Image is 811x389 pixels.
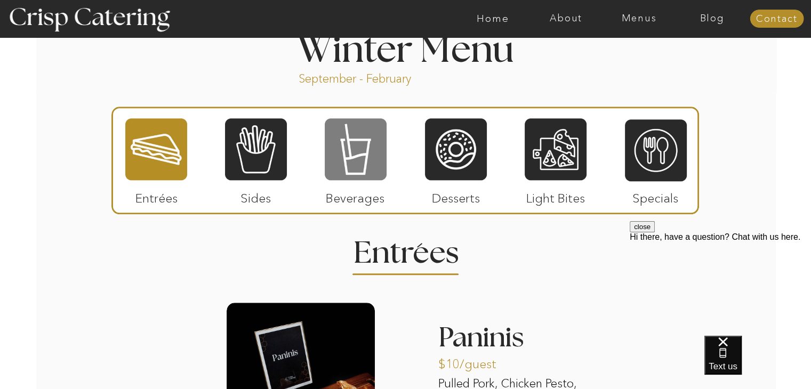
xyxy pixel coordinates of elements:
a: Contact [750,14,804,25]
p: September - February [299,71,445,83]
p: Desserts [421,180,492,211]
p: $10/guest [438,346,509,377]
a: About [529,13,603,24]
h2: Entrees [354,238,458,259]
p: Light Bites [520,180,591,211]
h3: Paninis [438,324,587,358]
p: Entrées [121,180,192,211]
p: Sides [220,180,291,211]
a: Menus [603,13,676,24]
h1: Winter Menu [258,32,554,63]
a: Home [456,13,529,24]
iframe: podium webchat widget prompt [630,221,811,349]
a: Blog [676,13,749,24]
iframe: podium webchat widget bubble [704,336,811,389]
p: Specials [620,180,691,211]
p: Beverages [320,180,391,211]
